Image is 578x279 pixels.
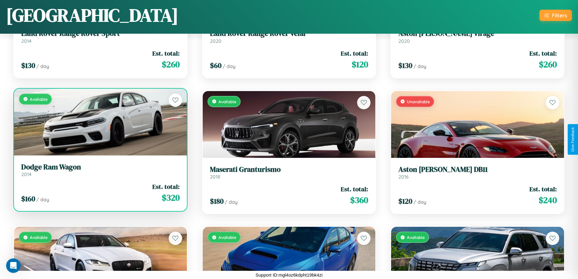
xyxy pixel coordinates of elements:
[350,194,368,206] span: $ 360
[223,63,235,69] span: / day
[162,58,180,70] span: $ 260
[210,60,221,70] span: $ 60
[407,99,430,104] span: Unavailable
[21,163,180,178] a: Dodge Ram Wagon2014
[6,3,178,28] h1: [GEOGRAPHIC_DATA]
[21,29,180,38] h3: Land Rover Range Rover Sport
[225,199,238,205] span: / day
[529,49,557,58] span: Est. total:
[210,196,224,206] span: $ 180
[36,196,49,202] span: / day
[30,97,48,102] span: Available
[407,235,425,240] span: Available
[210,165,368,180] a: Maserati Granturismo2018
[539,58,557,70] span: $ 260
[210,29,368,38] h3: Land Rover Range Rover Velar
[6,258,21,273] iframe: Intercom live chat
[21,194,35,204] span: $ 160
[398,196,412,206] span: $ 120
[21,38,32,44] span: 2014
[529,185,557,193] span: Est. total:
[210,174,220,180] span: 2018
[539,10,572,21] button: Filters
[398,29,557,38] h3: Aston [PERSON_NAME] Virage
[152,49,180,58] span: Est. total:
[552,12,567,19] div: Filters
[210,165,368,174] h3: Maserati Granturismo
[352,58,368,70] span: $ 120
[255,271,323,279] p: Support ID: mgl4oz6kdpht19bk4zi
[162,192,180,204] span: $ 320
[398,60,412,70] span: $ 130
[21,29,180,44] a: Land Rover Range Rover Sport2014
[398,165,557,174] h3: Aston [PERSON_NAME] DB11
[341,185,368,193] span: Est. total:
[30,235,48,240] span: Available
[398,165,557,180] a: Aston [PERSON_NAME] DB112016
[152,182,180,191] span: Est. total:
[21,60,35,70] span: $ 130
[414,199,426,205] span: / day
[218,99,236,104] span: Available
[414,63,426,69] span: / day
[210,38,221,44] span: 2020
[571,127,575,152] div: Give Feedback
[398,38,410,44] span: 2020
[218,235,236,240] span: Available
[210,29,368,44] a: Land Rover Range Rover Velar2020
[21,171,32,177] span: 2014
[341,49,368,58] span: Est. total:
[539,194,557,206] span: $ 240
[21,163,180,172] h3: Dodge Ram Wagon
[398,29,557,44] a: Aston [PERSON_NAME] Virage2020
[36,63,49,69] span: / day
[398,174,409,180] span: 2016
